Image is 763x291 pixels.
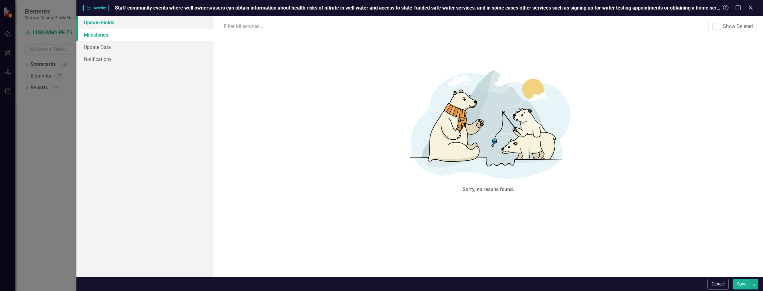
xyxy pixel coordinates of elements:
button: Save [733,279,750,289]
span: Staff community events where well owners/users can obtain information about health risks of nitra... [115,5,749,11]
a: Milestones [76,29,214,41]
a: Update Fields [76,16,214,29]
a: Notifications [76,53,214,65]
div: Sorry, no results found. [463,186,514,193]
img: No results found [396,62,581,185]
input: Filter Milestones... [220,21,709,32]
div: Show Deleted [723,23,753,30]
span: Activity [83,5,109,11]
a: Update Data [76,41,214,53]
button: Cancel [708,279,728,289]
